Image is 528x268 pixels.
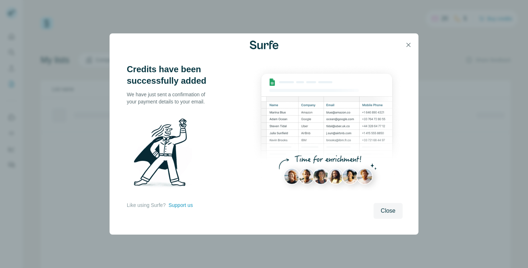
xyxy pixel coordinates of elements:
[127,64,213,87] h3: Credits have been successfully added
[127,91,213,105] p: We have just sent a confirmation of your payment details to your email.
[127,202,166,209] p: Like using Surfe?
[250,41,278,49] img: Surfe Logo
[127,114,202,194] img: Surfe Illustration - Man holding diamond
[251,64,403,198] img: Enrichment Hub - Sheet Preview
[168,202,193,209] button: Support us
[381,207,395,215] span: Close
[374,203,403,219] button: Close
